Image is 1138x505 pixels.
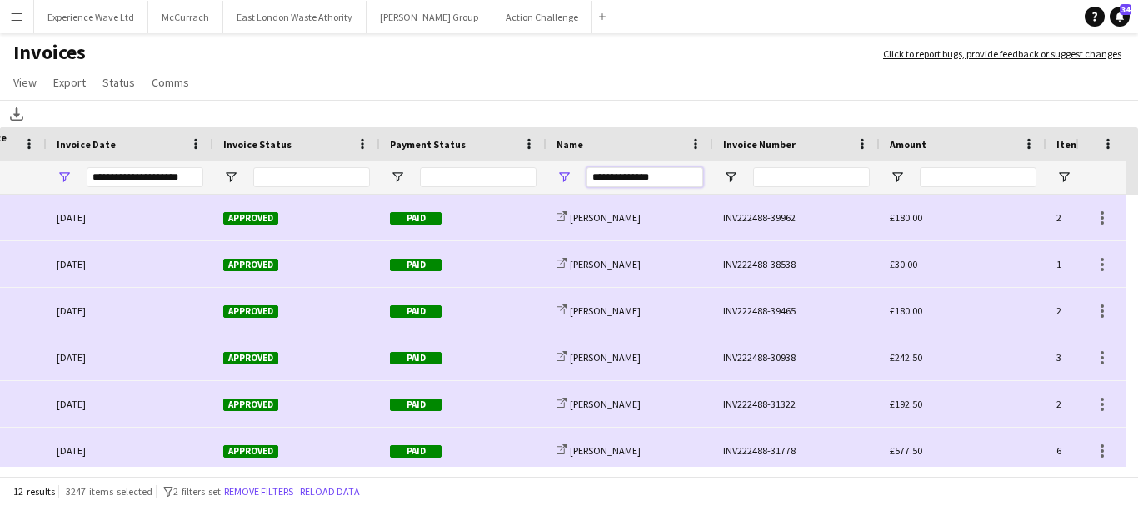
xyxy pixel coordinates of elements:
div: INV222488-31778 [713,428,880,473]
span: Name [557,138,583,151]
input: Name Filter Input [586,167,703,187]
div: INV222488-39962 [713,195,880,240]
span: Paid [390,212,442,225]
app-action-btn: Download [7,104,27,124]
span: Paid [390,259,442,271]
span: 34 [1120,4,1131,15]
div: INV222488-39465 [713,288,880,334]
div: INV222488-30938 [713,334,880,380]
button: Open Filter Menu [723,170,738,185]
div: INV222488-31322 [713,381,880,427]
span: £30.00 [890,258,917,270]
span: [PERSON_NAME] [570,398,641,410]
span: Amount [890,138,926,151]
a: View [7,72,43,93]
span: 3247 items selected [66,485,152,498]
input: Invoice Number Filter Input [753,167,870,187]
button: Experience Wave Ltd [34,1,148,33]
span: [PERSON_NAME] [570,258,641,270]
span: £242.50 [890,351,922,364]
div: [DATE] [47,334,213,380]
button: Action Challenge [492,1,592,33]
span: Approved [223,212,278,225]
span: [PERSON_NAME] [570,444,641,457]
button: [PERSON_NAME] Group [367,1,492,33]
span: Paid [390,399,442,411]
button: Open Filter Menu [1056,170,1071,185]
span: Comms [152,75,189,90]
span: £577.50 [890,444,922,457]
span: Approved [223,305,278,318]
span: Invoice Number [723,138,796,151]
span: Approved [223,399,278,411]
span: £180.00 [890,304,922,317]
button: Open Filter Menu [557,170,571,185]
a: Export [47,72,92,93]
span: Invoice Date [57,138,116,151]
button: East London Waste Athority [223,1,367,33]
span: Approved [223,445,278,458]
span: Invoice Status [223,138,292,151]
button: Open Filter Menu [223,170,238,185]
span: Status [102,75,135,90]
div: [DATE] [47,288,213,334]
div: [DATE] [47,428,213,473]
span: £180.00 [890,211,922,224]
button: Open Filter Menu [57,170,72,185]
span: Paid [390,305,442,318]
a: Status [96,72,142,93]
a: Comms [145,72,196,93]
span: Export [53,75,86,90]
input: Amount Filter Input [920,167,1036,187]
span: View [13,75,37,90]
span: Paid [390,352,442,364]
span: Items [1056,138,1084,151]
span: £192.50 [890,398,922,410]
input: Date Filter Input [87,167,203,187]
div: [DATE] [47,381,213,427]
span: Approved [223,259,278,271]
span: [PERSON_NAME] [570,211,641,224]
div: INV222488-38538 [713,241,880,287]
button: Remove filters [221,483,297,501]
span: [PERSON_NAME] [570,304,641,317]
a: 34 [1110,7,1130,27]
span: Payment Status [390,138,466,151]
div: [DATE] [47,195,213,240]
button: McCurrach [148,1,223,33]
button: Open Filter Menu [390,170,405,185]
button: Reload data [297,483,363,501]
span: 2 filters set [173,485,221,498]
span: Paid [390,445,442,458]
span: [PERSON_NAME] [570,351,641,364]
a: Click to report bugs, provide feedback or suggest changes [883,47,1121,62]
input: Invoice Status Filter Input [253,167,370,187]
div: [DATE] [47,241,213,287]
span: Approved [223,352,278,364]
button: Open Filter Menu [890,170,905,185]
